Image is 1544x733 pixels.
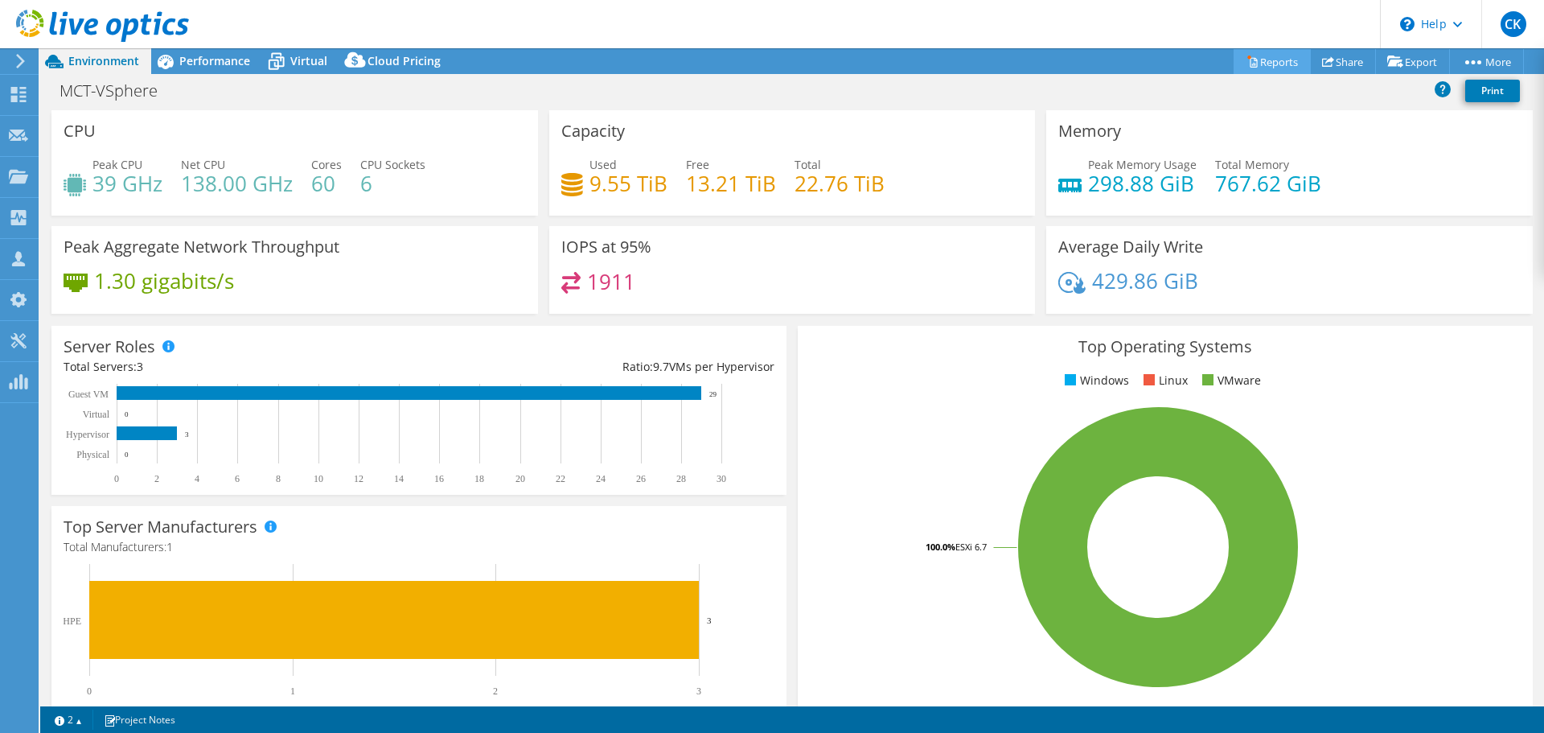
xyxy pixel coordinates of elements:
[589,175,667,192] h4: 9.55 TiB
[1058,238,1203,256] h3: Average Daily Write
[686,157,709,172] span: Free
[64,358,419,376] div: Total Servers:
[1198,372,1261,389] li: VMware
[83,409,110,420] text: Virtual
[179,53,250,68] span: Performance
[926,541,955,553] tspan: 100.0%
[589,157,617,172] span: Used
[810,338,1521,356] h3: Top Operating Systems
[64,238,339,256] h3: Peak Aggregate Network Throughput
[235,473,240,484] text: 6
[276,473,281,484] text: 8
[636,473,646,484] text: 26
[166,539,173,554] span: 1
[87,686,92,697] text: 0
[311,157,342,172] span: Cores
[1061,372,1129,389] li: Windows
[94,272,234,290] h4: 1.30 gigabits/s
[114,473,119,484] text: 0
[561,238,651,256] h3: IOPS at 95%
[696,686,701,697] text: 3
[360,157,425,172] span: CPU Sockets
[707,616,712,625] text: 3
[596,473,606,484] text: 24
[1465,80,1520,102] a: Print
[181,175,293,192] h4: 138.00 GHz
[92,157,142,172] span: Peak CPU
[1234,49,1311,74] a: Reports
[653,359,669,374] span: 9.7
[290,686,295,697] text: 1
[92,175,162,192] h4: 39 GHz
[92,710,187,730] a: Project Notes
[181,157,225,172] span: Net CPU
[955,541,987,553] tspan: ESXi 6.7
[561,122,625,140] h3: Capacity
[311,175,342,192] h4: 60
[125,451,129,459] text: 0
[686,175,776,192] h4: 13.21 TiB
[360,175,425,192] h4: 6
[1215,157,1289,172] span: Total Memory
[1501,11,1526,37] span: CK
[709,390,717,398] text: 29
[795,175,885,192] h4: 22.76 TiB
[125,410,129,418] text: 0
[195,473,199,484] text: 4
[1310,49,1376,74] a: Share
[1215,175,1321,192] h4: 767.62 GiB
[1058,122,1121,140] h3: Memory
[43,710,93,730] a: 2
[314,473,323,484] text: 10
[354,473,363,484] text: 12
[368,53,441,68] span: Cloud Pricing
[587,273,635,290] h4: 1911
[76,449,109,460] text: Physical
[717,473,726,484] text: 30
[64,518,257,536] h3: Top Server Manufacturers
[1449,49,1524,74] a: More
[1400,17,1415,31] svg: \n
[1088,157,1197,172] span: Peak Memory Usage
[185,430,189,439] text: 3
[556,473,565,484] text: 22
[1088,175,1197,192] h4: 298.88 GiB
[1092,272,1198,290] h4: 429.86 GiB
[290,53,327,68] span: Virtual
[795,157,821,172] span: Total
[474,473,484,484] text: 18
[419,358,774,376] div: Ratio: VMs per Hypervisor
[64,538,774,556] h4: Total Manufacturers:
[63,616,81,627] text: HPE
[1375,49,1450,74] a: Export
[52,82,183,100] h1: MCT-VSphere
[394,473,404,484] text: 14
[68,53,139,68] span: Environment
[676,473,686,484] text: 28
[493,686,498,697] text: 2
[66,429,109,440] text: Hypervisor
[68,389,109,400] text: Guest VM
[434,473,444,484] text: 16
[64,122,96,140] h3: CPU
[154,473,159,484] text: 2
[515,473,525,484] text: 20
[137,359,143,374] span: 3
[1140,372,1188,389] li: Linux
[64,338,155,356] h3: Server Roles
